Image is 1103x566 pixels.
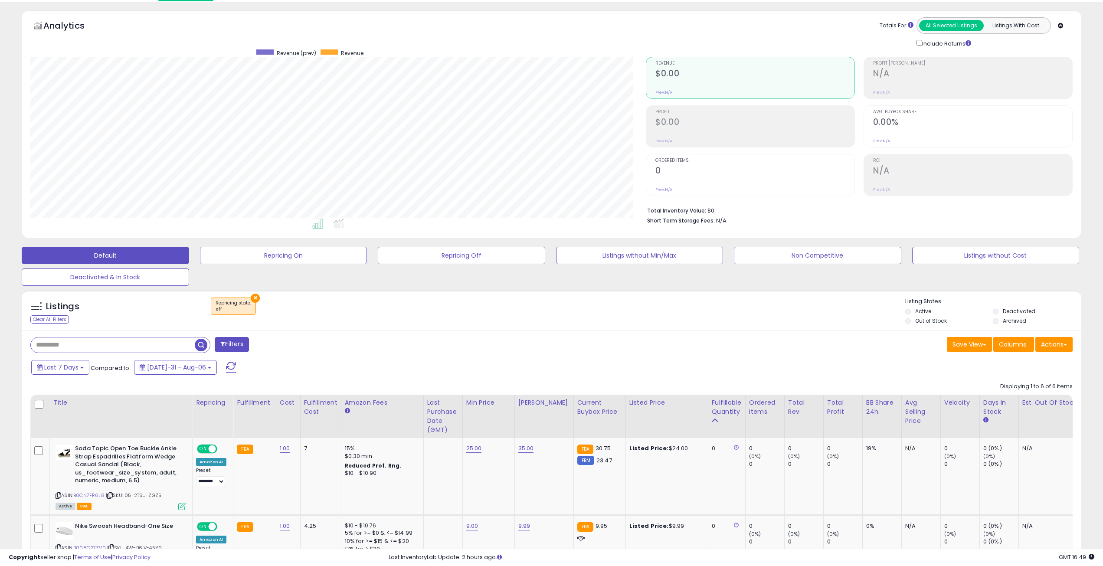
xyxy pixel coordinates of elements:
[983,416,988,424] small: Days In Stock.
[216,445,230,453] span: OFF
[655,138,672,144] small: Prev: N/A
[944,522,979,530] div: 0
[56,445,73,460] img: 31YDnhyXlRL._SL40_.jpg
[827,453,839,460] small: (0%)
[905,398,937,425] div: Avg Selling Price
[216,306,251,312] div: off
[983,522,1018,530] div: 0 (0%)
[200,247,367,264] button: Repricing On
[30,315,69,324] div: Clear All Filters
[655,110,854,115] span: Profit
[629,522,669,530] b: Listed Price:
[749,530,761,537] small: (0%)
[1059,553,1094,561] span: 2025-08-14 16:49 GMT
[983,20,1048,31] button: Listings With Cost
[915,317,947,324] label: Out of Stock
[749,538,784,546] div: 0
[577,456,594,465] small: FBM
[749,445,784,452] div: 0
[716,216,727,225] span: N/A
[873,110,1072,115] span: Avg. Buybox Share
[1035,337,1073,352] button: Actions
[216,300,251,313] span: Repricing state :
[280,398,297,407] div: Cost
[9,553,151,562] div: seller snap | |
[577,398,622,416] div: Current Buybox Price
[629,398,704,407] div: Listed Price
[873,69,1072,80] h2: N/A
[577,522,593,532] small: FBA
[389,553,1094,562] div: Last InventoryLab Update: 2 hours ago.
[647,217,715,224] b: Short Term Storage Fees:
[198,523,209,530] span: ON
[345,470,417,477] div: $10 - $10.90
[1022,445,1098,452] p: N/A
[237,445,253,454] small: FBA
[655,166,854,177] h2: 0
[915,308,931,315] label: Active
[905,522,934,530] div: N/A
[749,453,761,460] small: (0%)
[655,90,672,95] small: Prev: N/A
[873,138,890,144] small: Prev: N/A
[56,522,73,540] img: 41DwuZODscL._SL40_.jpg
[196,398,229,407] div: Repricing
[919,20,984,31] button: All Selected Listings
[912,247,1080,264] button: Listings without Cost
[237,398,272,407] div: Fulfillment
[788,522,823,530] div: 0
[983,453,995,460] small: (0%)
[345,529,417,537] div: 5% for >= $0 & <= $14.99
[910,38,982,48] div: Include Returns
[216,523,230,530] span: OFF
[73,492,105,499] a: B0CN7FR6L8
[827,530,839,537] small: (0%)
[277,49,316,57] span: Revenue (prev)
[56,445,186,509] div: ASIN:
[22,247,189,264] button: Default
[304,522,334,530] div: 4.25
[44,363,79,372] span: Last 7 Days
[999,340,1026,349] span: Columns
[827,522,862,530] div: 0
[629,444,669,452] b: Listed Price:
[983,445,1018,452] div: 0 (0%)
[712,445,739,452] div: 0
[198,445,209,453] span: ON
[866,522,895,530] div: 0%
[866,398,898,416] div: BB Share 24h.
[147,363,206,372] span: [DATE]-31 - Aug-06
[788,445,823,452] div: 0
[134,360,217,375] button: [DATE]-31 - Aug-06
[56,503,75,510] span: All listings currently available for purchase on Amazon
[304,445,334,452] div: 7
[788,460,823,468] div: 0
[427,398,459,435] div: Last Purchase Date (GMT)
[466,398,511,407] div: Min Price
[788,530,800,537] small: (0%)
[237,522,253,532] small: FBA
[749,460,784,468] div: 0
[827,538,862,546] div: 0
[518,522,530,530] a: 9.99
[466,522,478,530] a: 9.00
[866,445,895,452] div: 19%
[345,537,417,545] div: 10% for >= $15 & <= $20
[345,445,417,452] div: 15%
[1003,308,1035,315] label: Deactivated
[944,453,956,460] small: (0%)
[712,522,739,530] div: 0
[993,337,1034,352] button: Columns
[53,398,189,407] div: Title
[91,364,131,372] span: Compared to:
[788,538,823,546] div: 0
[655,187,672,192] small: Prev: N/A
[9,553,40,561] strong: Copyright
[873,187,890,192] small: Prev: N/A
[43,20,101,34] h5: Analytics
[345,462,402,469] b: Reduced Prof. Rng.
[944,530,956,537] small: (0%)
[827,445,862,452] div: 0
[947,337,992,352] button: Save View
[712,398,742,416] div: Fulfillable Quantity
